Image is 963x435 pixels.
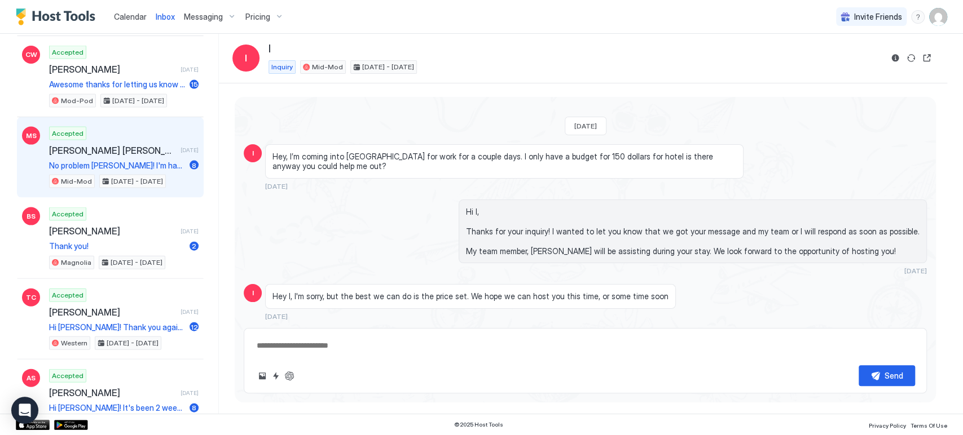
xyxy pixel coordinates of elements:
[911,422,947,429] span: Terms Of Use
[869,419,906,430] a: Privacy Policy
[885,370,903,381] div: Send
[181,228,199,235] span: [DATE]
[107,338,159,348] span: [DATE] - [DATE]
[192,161,196,170] span: 8
[61,258,91,268] span: Magnolia
[911,10,925,24] div: menu
[111,176,163,187] span: [DATE] - [DATE]
[61,176,92,187] span: Mid-Mod
[16,8,100,25] a: Host Tools Logo
[181,308,199,316] span: [DATE]
[362,62,414,72] span: [DATE] - [DATE]
[904,267,927,275] span: [DATE]
[252,288,254,298] span: I
[49,403,185,413] span: Hi [PERSON_NAME]! It's been 2 weeks since your check-in and we thought you might want some fresh ...
[869,422,906,429] span: Privacy Policy
[283,369,296,383] button: ChatGPT Auto Reply
[272,291,669,301] span: Hey I, I'm sorry, but the best we can do is the price set. We hope we can host you this time, or ...
[920,51,934,65] button: Open reservation
[52,209,83,219] span: Accepted
[269,43,271,56] span: I
[49,64,176,75] span: [PERSON_NAME]
[26,292,36,303] span: TC
[265,312,288,321] span: [DATE]
[181,389,199,397] span: [DATE]
[54,420,88,430] a: Google Play Store
[61,338,87,348] span: Western
[271,62,293,72] span: Inquiry
[16,420,50,430] a: App Store
[312,62,343,72] span: Mid-Mod
[49,79,185,90] span: Awesome thanks for letting us know [PERSON_NAME], happy to hear everything is going great, keep e...
[156,11,175,23] a: Inbox
[49,387,176,398] span: [PERSON_NAME]
[929,8,947,26] div: User profile
[466,207,920,256] span: Hi I, Thanks for your inquiry! I wanted to let you know that we got your message and my team or I...
[256,369,269,383] button: Upload image
[245,12,270,22] span: Pricing
[245,51,247,65] span: I
[112,96,164,106] span: [DATE] - [DATE]
[49,145,176,156] span: [PERSON_NAME] [PERSON_NAME]
[181,147,199,154] span: [DATE]
[854,12,902,22] span: Invite Friends
[61,96,93,106] span: Mod-Pod
[27,211,36,221] span: BS
[27,373,36,383] span: AS
[272,152,736,171] span: Hey, I’m coming into [GEOGRAPHIC_DATA] for work for a couple days. I only have a budget for 150 d...
[192,403,196,412] span: 8
[191,323,198,331] span: 12
[181,66,199,73] span: [DATE]
[454,421,503,428] span: © 2025 Host Tools
[49,161,185,171] span: No problem [PERSON_NAME]! I'm happy to help :) And you too! Have a great day [PERSON_NAME]!
[26,131,37,141] span: MS
[49,307,176,318] span: [PERSON_NAME]
[904,51,918,65] button: Sync reservation
[114,12,147,21] span: Calendar
[49,241,185,251] span: Thank you!
[52,371,83,381] span: Accepted
[156,12,175,21] span: Inbox
[252,148,254,158] span: I
[859,365,915,386] button: Send
[49,225,176,237] span: [PERSON_NAME]
[269,369,283,383] button: Quick reply
[265,182,288,190] span: [DATE]
[49,322,185,332] span: Hi [PERSON_NAME]! Thank you again for staying with us. I wanted to follow up regarding a few conc...
[192,242,196,250] span: 2
[114,11,147,23] a: Calendar
[574,122,597,130] span: [DATE]
[889,51,902,65] button: Reservation information
[52,290,83,300] span: Accepted
[25,50,37,60] span: CW
[52,47,83,57] span: Accepted
[191,80,198,88] span: 15
[52,128,83,139] span: Accepted
[911,419,947,430] a: Terms Of Use
[111,258,162,268] span: [DATE] - [DATE]
[11,397,38,424] div: Open Intercom Messenger
[184,12,223,22] span: Messaging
